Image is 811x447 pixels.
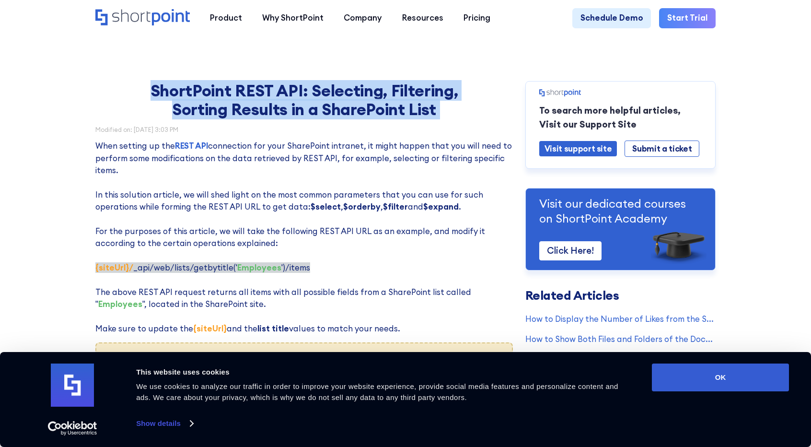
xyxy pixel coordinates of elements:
a: How to Display the Number of Likes from the SharePoint List Items [525,313,716,325]
a: Resources [392,8,453,28]
a: Schedule Demo [572,8,651,28]
strong: list title [257,323,289,334]
div: Modified on: [DATE] 3:03 PM [95,127,513,133]
p: When setting up the connection for your SharePoint intranet, it might happen that you will need t... [95,140,513,335]
strong: {siteUrl} [193,323,227,334]
span: We use cookies to analyze our traffic in order to improve your website experience, provide social... [136,382,618,401]
img: logo [51,364,94,407]
h3: Related Articles [525,290,716,302]
strong: $orderby [343,201,381,212]
a: Show details [136,416,193,431]
a: Click Here! [539,241,602,260]
a: Usercentrics Cookiebot - opens in a new window [31,421,115,435]
a: How to Show Both Files and Folders of the Document Library in a ShortPoint Element [525,333,716,345]
strong: Employees [237,262,281,273]
strong: {siteUrl}/ [95,262,133,273]
div: Company [344,12,382,24]
a: Pricing [453,8,500,28]
a: Submit a ticket [625,141,699,157]
span: ‍ _api/web/lists/getbytitle(' ')/items [95,262,310,273]
button: OK [652,364,789,391]
a: Company [334,8,392,28]
a: REST API [175,141,209,151]
strong: $select [311,201,341,212]
a: Why ShortPoint [252,8,334,28]
div: If you would like to become more familiar with the ShortPoint REST API, please check our solution... [95,342,513,406]
a: Start Trial [659,8,716,28]
div: Why ShortPoint [262,12,324,24]
p: To search more helpful articles, Visit our Support Site [539,104,702,131]
div: This website uses cookies [136,366,630,378]
strong: $filter [383,201,408,212]
a: Home [95,9,190,27]
strong: Employees [98,299,142,309]
a: Product [200,8,252,28]
strong: $expand [423,201,459,212]
a: Visit support site [539,141,617,156]
div: Pricing [463,12,490,24]
div: Resources [402,12,443,24]
h1: ShortPoint REST API: Selecting, Filtering, Sorting Results in a SharePoint List [125,81,484,119]
div: Product [210,12,242,24]
p: Visit our dedicated courses on ShortPoint Academy [539,196,702,226]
